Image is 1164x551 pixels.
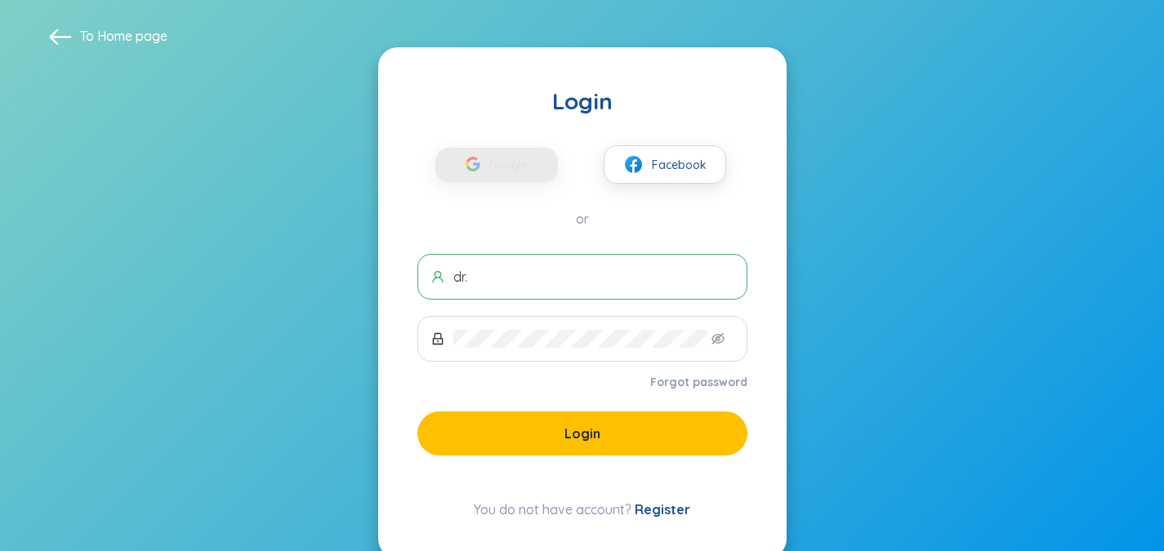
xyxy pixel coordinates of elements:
[564,424,600,442] span: Login
[431,270,444,283] span: user
[435,148,558,182] button: Google
[652,156,707,174] span: Facebook
[711,332,725,345] span: eye-invisible
[488,148,536,182] span: Google
[635,501,690,518] a: Register
[650,374,747,390] a: Forgot password
[431,332,444,345] span: lock
[417,500,747,519] div: You do not have account?
[417,210,747,228] div: or
[417,411,747,455] button: Login
[97,28,167,44] a: Home page
[80,27,167,45] span: To
[604,145,726,184] button: facebookFacebook
[417,87,747,116] div: Login
[623,154,644,175] img: facebook
[453,268,734,286] input: Username or Email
